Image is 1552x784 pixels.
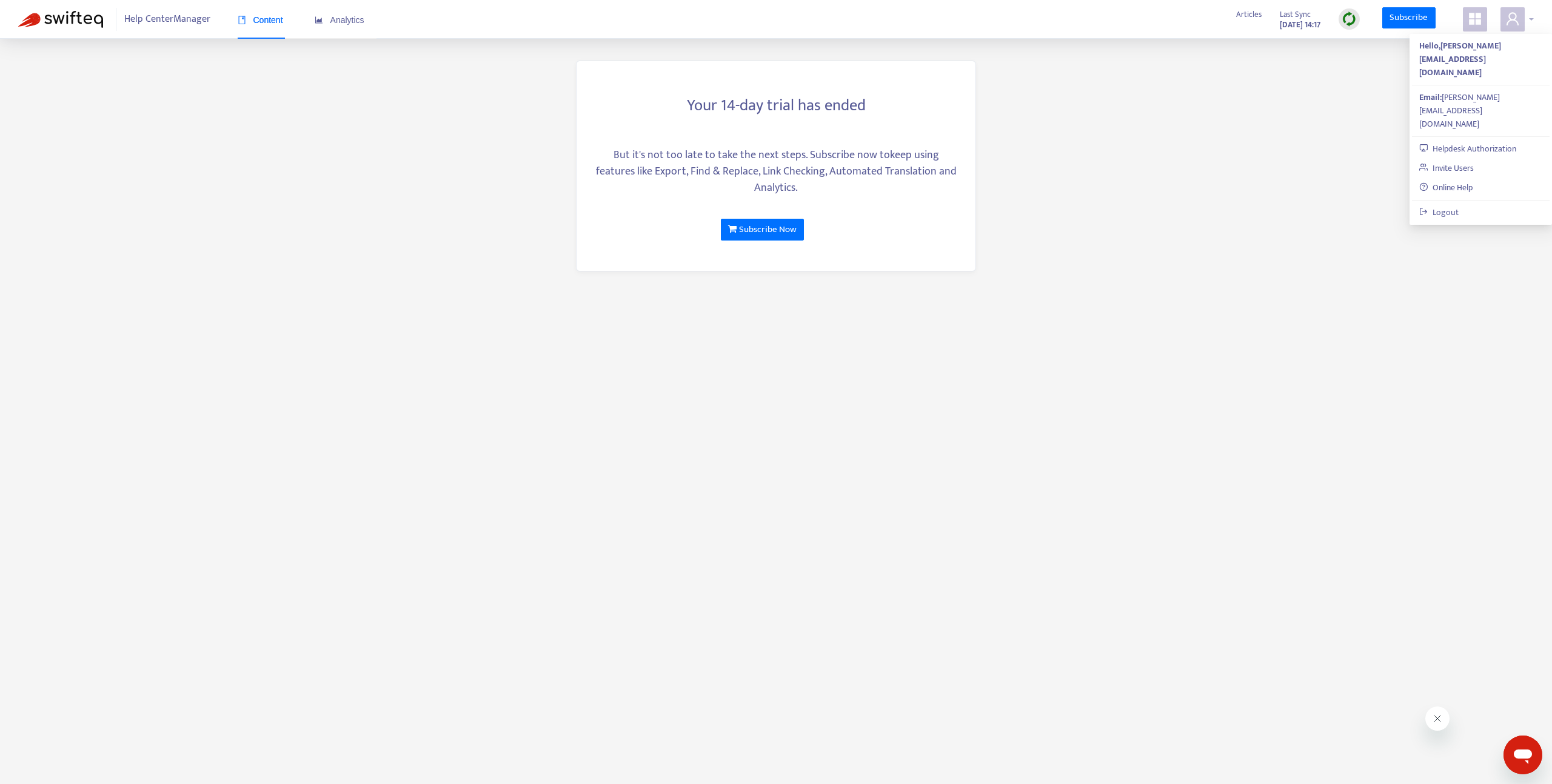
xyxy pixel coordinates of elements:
span: user [1505,12,1520,26]
a: Helpdesk Authorization [1419,142,1516,156]
div: [PERSON_NAME][EMAIL_ADDRESS][DOMAIN_NAME] [1419,91,1542,131]
h3: Your 14-day trial has ended [595,96,957,116]
strong: Email: [1419,90,1442,104]
span: Content [238,15,283,25]
a: Online Help [1419,181,1473,194]
iframe: Close message [1425,706,1450,731]
span: Last Sync [1280,8,1311,21]
a: Subscribe Now [721,219,804,241]
span: area-chart [315,16,323,24]
iframe: Button to launch messaging window [1503,736,1542,774]
span: Articles [1236,8,1262,21]
span: Help Center Manager [124,8,210,31]
strong: Hello, [PERSON_NAME][EMAIL_ADDRESS][DOMAIN_NAME] [1419,39,1501,79]
div: But it's not too late to take the next steps. Subscribe now to keep using features like Export, F... [595,147,957,196]
span: book [238,16,246,24]
a: Invite Users [1419,161,1474,175]
span: Analytics [315,15,364,25]
strong: [DATE] 14:17 [1280,18,1320,32]
a: Logout [1419,205,1459,219]
img: Swifteq [18,11,103,28]
a: Subscribe [1382,7,1436,29]
span: Hi. Need any help? [7,8,87,18]
span: appstore [1468,12,1482,26]
img: sync.dc5367851b00ba804db3.png [1342,12,1357,27]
